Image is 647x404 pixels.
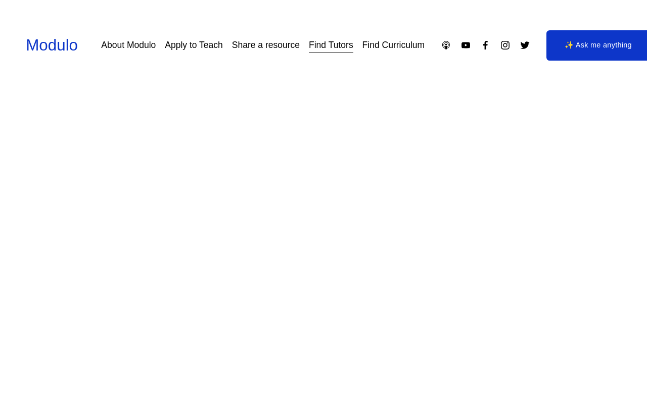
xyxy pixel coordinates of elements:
a: Twitter [520,40,530,50]
a: YouTube [460,40,471,50]
a: Facebook [480,40,491,50]
a: Share a resource [232,36,300,54]
a: Apply to Teach [165,36,223,54]
a: Find Tutors [309,36,353,54]
a: Find Curriculum [362,36,425,54]
a: Apple Podcasts [441,40,451,50]
a: About Modulo [101,36,156,54]
a: Instagram [500,40,511,50]
a: Modulo [26,36,78,54]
